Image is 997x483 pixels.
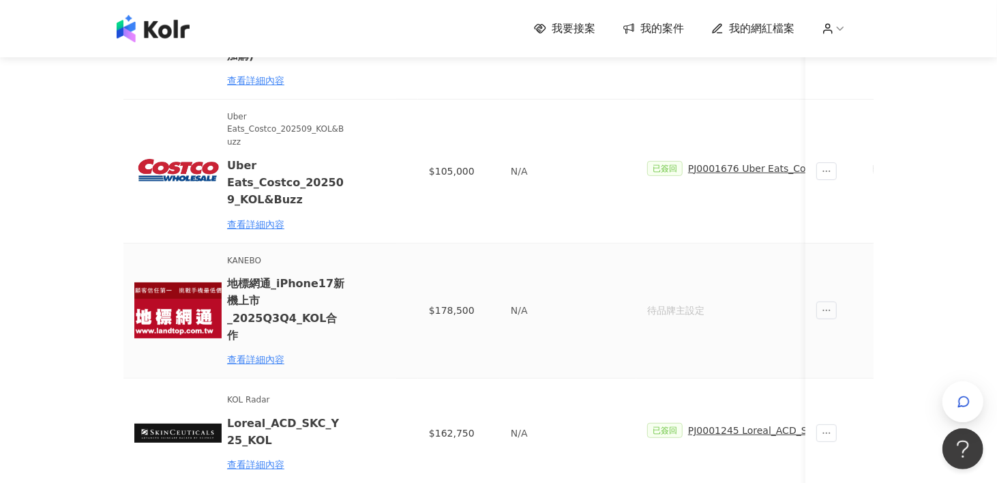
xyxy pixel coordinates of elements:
h6: 地標網通_iPhone17新機上市_2025Q3Q4_KOL合作 [227,275,346,344]
a: 我的案件 [623,21,684,36]
span: 我的網紅檔案 [729,21,794,36]
div: 查看詳細內容 [227,217,346,232]
span: 已簽回 [647,423,683,438]
img: 修麗可_抗氧化精華&緊緻霜 [134,390,222,477]
span: KANEBO [227,254,346,267]
p: N/A [511,303,625,318]
div: 查看詳細內容 [227,73,346,88]
span: 我要接案 [552,21,595,36]
div: 查看詳細內容 [227,457,346,472]
a: 我的網紅檔案 [711,21,794,36]
p: N/A [511,164,625,179]
img: logo [117,15,190,42]
td: $105,000 [418,100,500,244]
span: KOL Radar [227,394,346,407]
div: PJ0001676 Uber Eats_Costco_202509_KOL&Buzz [688,161,921,176]
div: 待品牌主設定 [647,303,921,318]
img: 詳情請見進案需求 [134,128,222,215]
td: $178,500 [418,244,500,379]
span: 我的案件 [640,21,684,36]
a: 我要接案 [534,21,595,36]
h6: Uber Eats_Costco_202509_KOL&Buzz [227,157,346,208]
span: ellipsis [816,302,837,319]
iframe: Help Scout Beacon - Open [942,428,983,469]
div: PJ0001245 Loreal_ACD_SKC_Y25_KOL [688,423,866,438]
span: Uber Eats_Costco_202509_KOL&Buzz [227,111,346,149]
div: 查看詳細內容 [227,352,346,367]
img: 地標網通 [134,267,222,354]
span: 已簽回 [647,161,683,176]
span: ellipsis [816,424,837,442]
h6: Loreal_ACD_SKC_Y25_KOL [227,415,346,449]
span: ellipsis [816,162,837,180]
p: N/A [511,426,625,441]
